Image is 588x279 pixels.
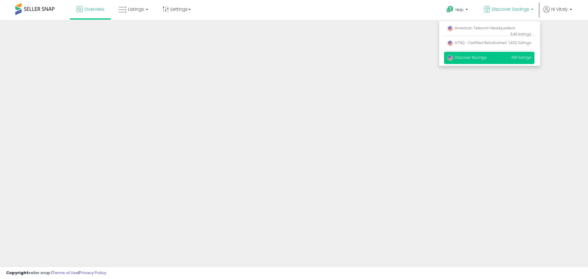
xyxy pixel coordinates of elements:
[52,270,78,276] a: Terms of Use
[446,6,454,13] i: Get Help
[447,55,453,61] img: usa.png
[492,6,529,12] span: Discover Savings
[511,55,531,60] span: 681 listings
[128,6,144,12] span: Listings
[510,32,531,37] span: 3,411 listings
[543,6,572,20] a: Hi Vitaly
[84,6,104,12] span: Overview
[455,7,464,12] span: Help
[6,270,28,276] strong: Copyright
[509,40,531,45] span: 1,432 listings
[447,55,487,60] span: Discover Savings
[79,270,106,276] a: Privacy Policy
[447,40,453,46] img: usa.png
[447,40,507,45] span: ATHQ - Certified Refurbished
[6,270,106,276] div: seller snap | |
[442,1,474,20] a: Help
[447,25,515,31] span: American Telecom Headquarters
[551,6,568,12] span: Hi Vitaly
[447,25,453,32] img: usa.png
